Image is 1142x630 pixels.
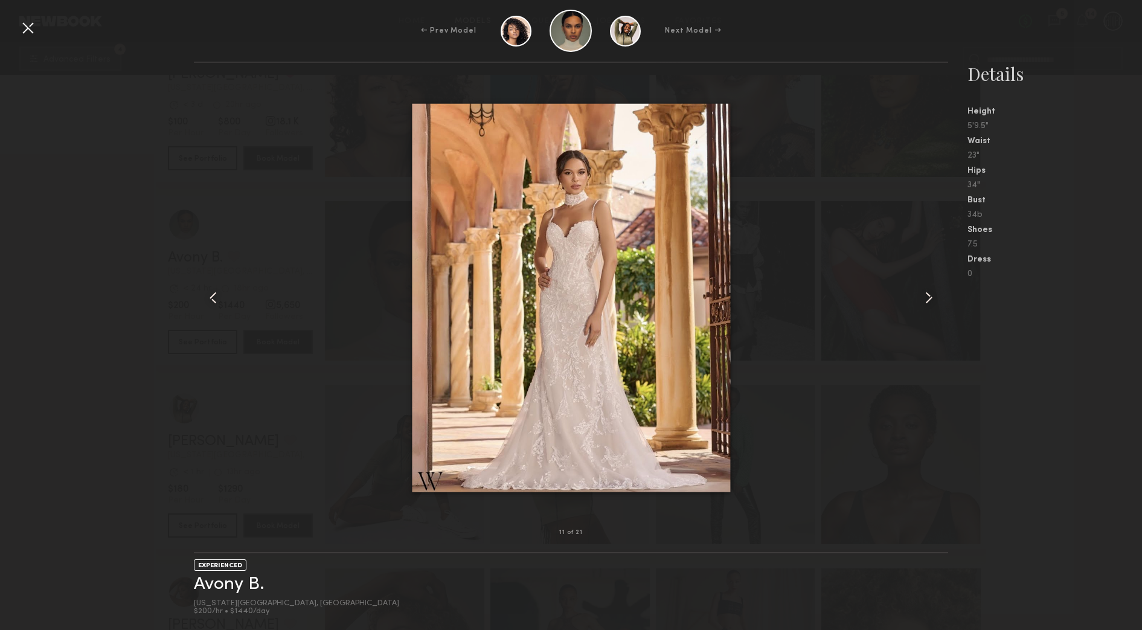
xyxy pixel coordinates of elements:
[559,530,582,536] div: 11 of 21
[194,575,265,594] a: Avony B.
[967,196,1142,205] div: Bust
[967,167,1142,175] div: Hips
[967,226,1142,234] div: Shoes
[967,137,1142,146] div: Waist
[967,270,1142,278] div: 0
[665,25,721,36] div: Next Model →
[194,559,246,571] div: EXPERIENCED
[194,600,399,608] div: [US_STATE][GEOGRAPHIC_DATA], [GEOGRAPHIC_DATA]
[967,181,1142,190] div: 34"
[967,122,1142,130] div: 5'9.5"
[421,25,476,36] div: ← Prev Model
[967,240,1142,249] div: 7.5
[967,62,1142,86] div: Details
[194,608,399,616] div: $200/hr • $1440/day
[967,108,1142,116] div: Height
[967,152,1142,160] div: 23"
[967,211,1142,219] div: 34b
[967,256,1142,264] div: Dress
